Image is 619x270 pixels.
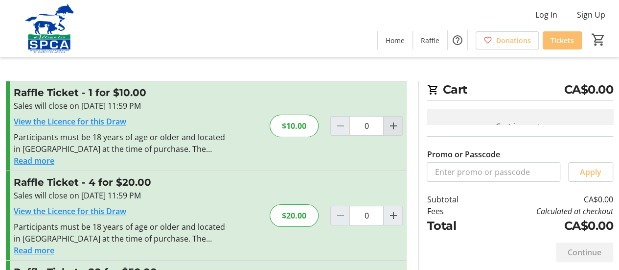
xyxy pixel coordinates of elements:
td: Fees [427,205,481,217]
div: Sales will close on [DATE] 11:59 PM [14,190,228,201]
a: Home [378,31,413,49]
h2: Cart [427,81,613,101]
span: Sign Up [577,9,605,21]
h3: Raffle Ticket - 1 for $10.00 [14,85,228,100]
button: Log In [527,7,565,23]
a: View the Licence for this Draw [14,206,126,217]
button: Apply [568,162,613,182]
button: Help [448,30,467,50]
a: Raffle [413,31,447,49]
button: Increment by one [384,117,402,135]
span: Apply [580,166,601,178]
div: Participants must be 18 years of age or older and located in [GEOGRAPHIC_DATA] at the time of pur... [14,131,228,155]
div: Participants must be 18 years of age or older and located in [GEOGRAPHIC_DATA] at the time of pur... [14,221,228,245]
button: Read more [14,245,54,256]
input: Raffle Ticket Quantity [349,116,384,136]
span: Donations [496,35,531,46]
td: Subtotal [427,194,481,205]
div: Cart is empty [427,109,613,144]
a: Tickets [543,31,582,49]
div: $20.00 [270,204,319,227]
div: $10.00 [270,115,319,137]
input: Enter promo or passcode [427,162,560,182]
span: Log In [535,9,557,21]
div: Sales will close on [DATE] 11:59 PM [14,100,228,112]
a: View the Licence for this Draw [14,116,126,127]
span: CA$0.00 [564,81,613,98]
td: Total [427,217,481,235]
span: Tickets [550,35,574,46]
h3: Raffle Ticket - 4 for $20.00 [14,175,228,190]
span: Home [386,35,405,46]
button: Increment by one [384,206,402,225]
button: Cart [590,31,607,49]
button: Read more [14,155,54,167]
button: Sign Up [569,7,613,23]
input: Raffle Ticket Quantity [349,206,384,225]
img: Alberta SPCA's Logo [6,4,93,53]
td: Calculated at checkout [481,205,613,217]
label: Promo or Passcode [427,148,500,160]
a: Donations [476,31,539,49]
td: CA$0.00 [481,194,613,205]
span: Raffle [421,35,439,46]
td: CA$0.00 [481,217,613,235]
